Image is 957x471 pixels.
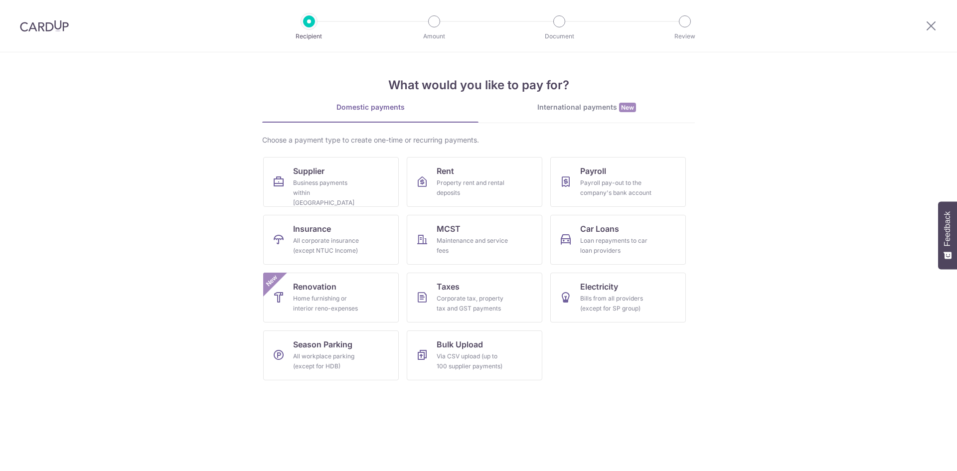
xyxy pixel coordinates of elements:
[263,330,399,380] a: Season ParkingAll workplace parking (except for HDB)
[293,236,365,256] div: All corporate insurance (except NTUC Income)
[263,157,399,207] a: SupplierBusiness payments within [GEOGRAPHIC_DATA]
[407,273,542,322] a: TaxesCorporate tax, property tax and GST payments
[262,135,695,145] div: Choose a payment type to create one-time or recurring payments.
[293,165,324,177] span: Supplier
[263,215,399,265] a: InsuranceAll corporate insurance (except NTUC Income)
[478,102,695,113] div: International payments
[407,330,542,380] a: Bulk UploadVia CSV upload (up to 100 supplier payments)
[648,31,722,41] p: Review
[437,178,508,198] div: Property rent and rental deposits
[263,273,399,322] a: RenovationHome furnishing or interior reno-expensesNew
[262,76,695,94] h4: What would you like to pay for?
[407,157,542,207] a: RentProperty rent and rental deposits
[580,236,652,256] div: Loan repayments to car loan providers
[407,215,542,265] a: MCSTMaintenance and service fees
[293,223,331,235] span: Insurance
[550,215,686,265] a: Car LoansLoan repayments to car loan providers
[272,31,346,41] p: Recipient
[580,294,652,314] div: Bills from all providers (except for SP group)
[262,102,478,112] div: Domestic payments
[580,165,606,177] span: Payroll
[580,178,652,198] div: Payroll pay-out to the company's bank account
[397,31,471,41] p: Amount
[20,20,69,32] img: CardUp
[437,165,454,177] span: Rent
[437,223,461,235] span: MCST
[522,31,596,41] p: Document
[580,281,618,293] span: Electricity
[619,103,636,112] span: New
[293,281,336,293] span: Renovation
[293,294,365,314] div: Home furnishing or interior reno-expenses
[938,201,957,269] button: Feedback - Show survey
[264,273,280,289] span: New
[550,157,686,207] a: PayrollPayroll pay-out to the company's bank account
[550,273,686,322] a: ElectricityBills from all providers (except for SP group)
[293,178,365,208] div: Business payments within [GEOGRAPHIC_DATA]
[580,223,619,235] span: Car Loans
[437,294,508,314] div: Corporate tax, property tax and GST payments
[437,281,460,293] span: Taxes
[293,351,365,371] div: All workplace parking (except for HDB)
[437,338,483,350] span: Bulk Upload
[293,338,352,350] span: Season Parking
[437,351,508,371] div: Via CSV upload (up to 100 supplier payments)
[943,211,952,246] span: Feedback
[437,236,508,256] div: Maintenance and service fees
